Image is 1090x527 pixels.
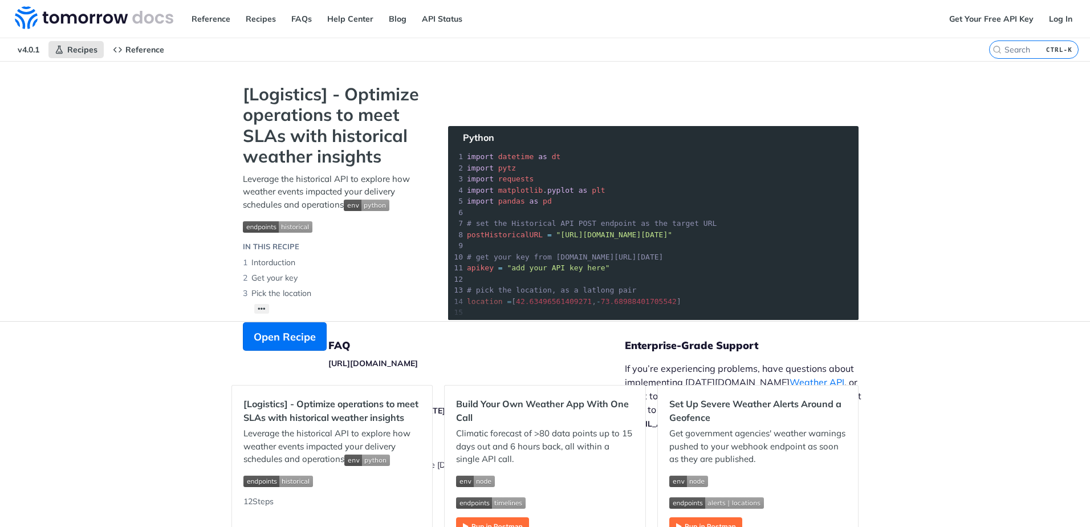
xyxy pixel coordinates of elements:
button: Open Recipe [243,322,327,351]
span: Expand image [669,496,847,509]
a: Help Center [321,10,380,27]
svg: Search [993,45,1002,54]
p: Climatic forecast of >80 data points up to 15 days out and 6 hours back, all within a single API ... [456,427,633,466]
li: Intorduction [243,255,425,270]
img: endpoint [456,497,526,509]
h2: Set Up Severe Weather Alerts Around a Geofence [669,397,847,424]
span: Open Recipe [254,329,316,344]
span: v4.0.1 [11,41,46,58]
span: Expand image [456,475,633,488]
span: Expand image [344,199,389,210]
span: Expand image [243,220,425,233]
img: env [344,455,390,466]
a: API Status [416,10,469,27]
p: Leverage the historical API to explore how weather events impacted your delivery schedules and op... [243,427,421,466]
img: env [456,476,495,487]
span: Expand image [456,496,633,509]
a: Log In [1043,10,1079,27]
img: Tomorrow.io Weather API Docs [15,6,173,29]
button: ••• [254,304,269,314]
img: endpoint [669,497,764,509]
span: Recipes [67,44,97,55]
h2: Build Your Own Weather App With One Call [456,397,633,424]
img: env [344,200,389,211]
a: Weather API [790,376,844,388]
h2: [Logistics] - Optimize operations to meet SLAs with historical weather insights [243,397,421,424]
li: Get your key [243,270,425,286]
li: Pick the location [243,286,425,301]
div: IN THIS RECIPE [243,241,299,253]
p: Get government agencies' weather warnings pushed to your webhook endpoint as soon as they are pub... [669,427,847,466]
p: Leverage the historical API to explore how weather events impacted your delivery schedules and op... [243,173,425,212]
a: Reference [107,41,170,58]
a: Blog [383,10,413,27]
a: FAQs [285,10,318,27]
span: Reference [125,44,164,55]
a: Recipes [239,10,282,27]
kbd: CTRL-K [1043,44,1075,55]
img: endpoint [243,476,313,487]
a: Recipes [48,41,104,58]
a: Reference [185,10,237,27]
img: env [669,476,708,487]
strong: [Logistics] - Optimize operations to meet SLAs with historical weather insights [243,84,425,167]
span: Expand image [669,475,847,488]
a: Get Your Free API Key [943,10,1040,27]
img: endpoint [243,221,312,233]
span: Expand image [243,475,421,488]
span: Expand image [344,453,390,464]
